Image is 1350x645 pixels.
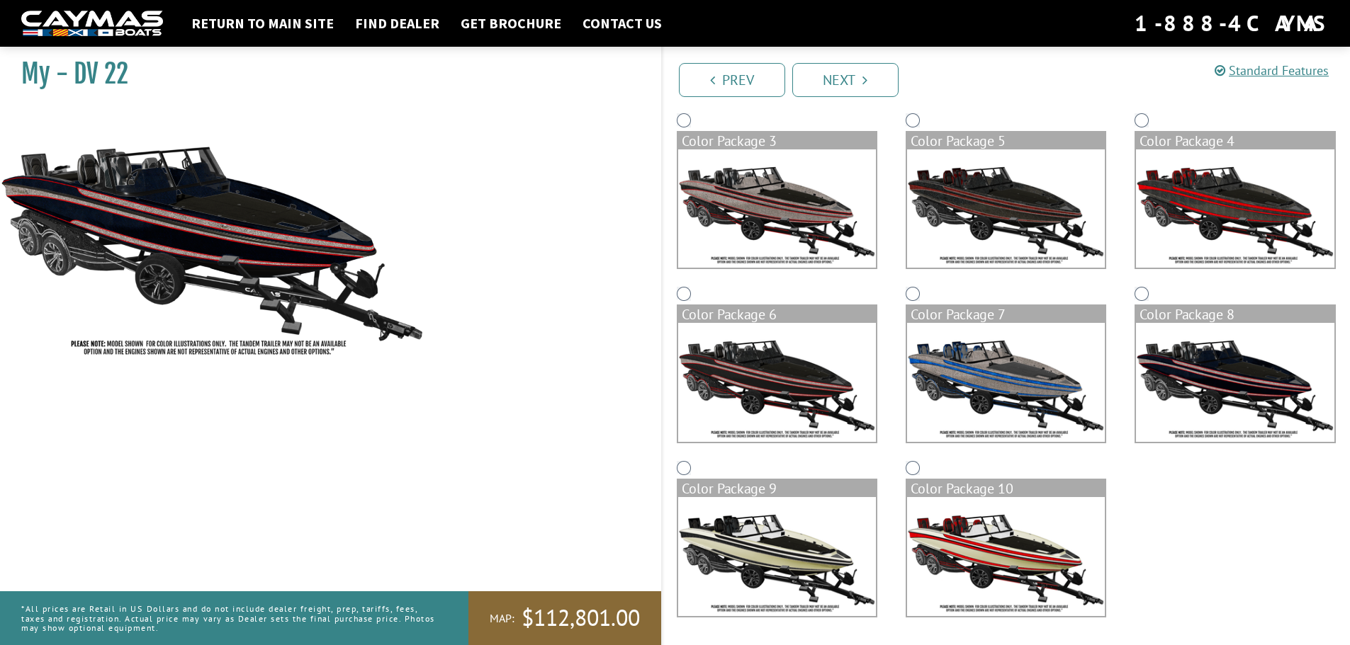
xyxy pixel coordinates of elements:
img: color_package_366.png [1136,149,1334,268]
div: Color Package 10 [907,480,1105,497]
div: Color Package 5 [907,132,1105,149]
p: *All prices are Retail in US Dollars and do not include dealer freight, prep, tariffs, fees, taxe... [21,597,437,639]
div: Color Package 8 [1136,306,1334,323]
a: Find Dealer [348,14,446,33]
a: Get Brochure [454,14,568,33]
a: Prev [679,63,785,97]
img: color_package_365.png [907,149,1105,268]
img: color_package_368.png [907,323,1105,442]
img: color_package_369.png [1136,323,1334,442]
a: Standard Features [1215,62,1329,79]
div: Color Package 6 [678,306,876,323]
img: color_package_371.png [907,497,1105,616]
a: Return to main site [184,14,341,33]
div: Color Package 7 [907,306,1105,323]
div: Color Package 9 [678,480,876,497]
img: color_package_367.png [678,323,876,442]
img: color_package_370.png [678,497,876,616]
span: MAP: [490,611,514,626]
img: white-logo-c9c8dbefe5ff5ceceb0f0178aa75bf4bb51f6bca0971e226c86eb53dfe498488.png [21,11,163,37]
a: MAP:$112,801.00 [468,591,661,645]
h1: My - DV 22 [21,58,626,90]
div: Color Package 3 [678,132,876,149]
img: color_package_364.png [678,149,876,268]
div: Color Package 4 [1136,132,1334,149]
div: 1-888-4CAYMAS [1135,8,1329,39]
a: Contact Us [575,14,669,33]
span: $112,801.00 [522,603,640,633]
a: Next [792,63,899,97]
